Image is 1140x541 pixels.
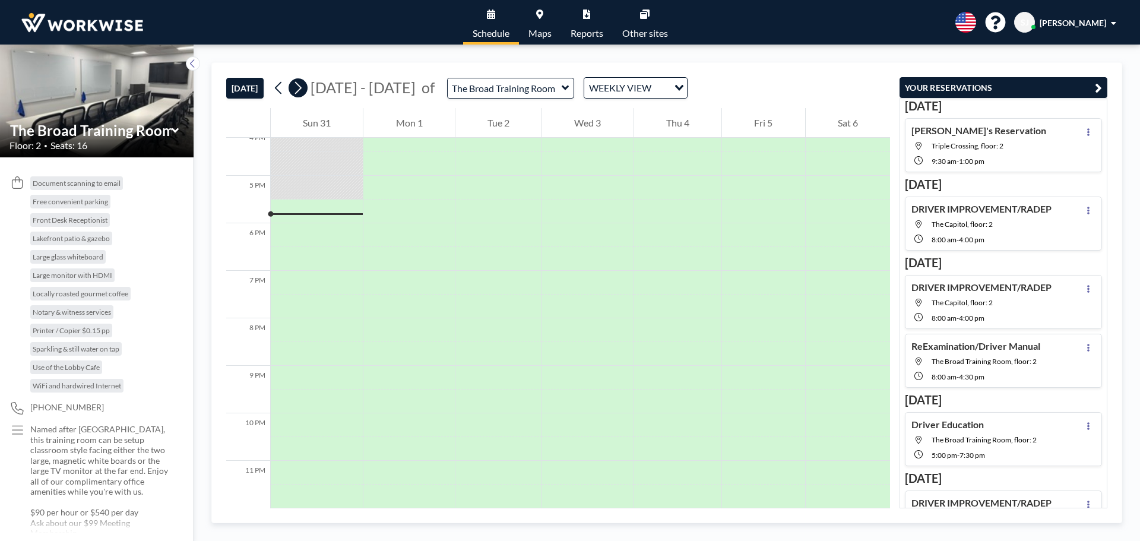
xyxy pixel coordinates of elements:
span: The Capitol, floor: 2 [932,298,993,307]
span: Maps [528,29,552,38]
div: Search for option [584,78,687,98]
span: The Capitol, floor: 2 [932,220,993,229]
div: 8 PM [226,318,270,366]
button: [DATE] [226,78,264,99]
span: 9:30 AM [932,157,957,166]
div: 10 PM [226,413,270,461]
span: Floor: 2 [9,140,41,151]
span: 5:00 PM [932,451,957,460]
span: Use of the Lobby Cafe [33,363,100,372]
span: Other sites [622,29,668,38]
span: - [957,235,959,244]
span: Locally roasted gourmet coffee [33,289,128,298]
span: 1:00 PM [959,157,984,166]
h3: [DATE] [905,471,1102,486]
span: Free convenient parking [33,197,108,206]
span: WiFi and hardwired Internet [33,381,121,390]
div: Thu 4 [634,108,721,138]
span: Printer / Copier $0.15 pp [33,326,110,335]
div: Mon 1 [363,108,454,138]
span: 4:30 PM [959,372,984,381]
h4: Driver Education [911,419,984,431]
span: [PERSON_NAME] [1040,18,1106,28]
span: 4:00 PM [959,235,984,244]
div: Wed 3 [542,108,633,138]
span: Reports [571,29,603,38]
h3: [DATE] [905,255,1102,270]
span: - [957,314,959,322]
h3: [DATE] [905,393,1102,407]
span: • [44,142,47,150]
p: Named after [GEOGRAPHIC_DATA], this training room can be setup classroom style facing either the ... [30,424,170,497]
span: Triple Crossing, floor: 2 [932,141,1003,150]
div: 5 PM [226,176,270,223]
span: Lakefront patio & gazebo [33,234,110,243]
div: 7 PM [226,271,270,318]
div: 11 PM [226,461,270,508]
h4: DRIVER IMPROVEMENT/RADEP [911,203,1052,215]
span: The Broad Training Room, floor: 2 [932,435,1037,444]
span: [DATE] - [DATE] [311,78,416,96]
input: The Broad Training Room [10,122,172,139]
h4: ReExamination/Driver Manual [911,340,1040,352]
div: 4 PM [226,128,270,176]
input: Search for option [655,80,667,96]
div: Sun 31 [271,108,363,138]
div: Fri 5 [722,108,805,138]
p: Ask about our $99 Meeting Membership [30,518,170,539]
h4: [PERSON_NAME]'s Reservation [911,125,1046,137]
span: Sparkling & still water on tap [33,344,119,353]
input: The Broad Training Room [448,78,562,98]
button: YOUR RESERVATIONS [900,77,1107,98]
span: - [957,451,959,460]
span: - [957,372,959,381]
span: 8:00 AM [932,235,957,244]
span: 4:00 PM [959,314,984,322]
h4: DRIVER IMPROVEMENT/RADEP [911,497,1052,509]
span: Large monitor with HDMI [33,271,112,280]
div: 6 PM [226,223,270,271]
span: Seats: 16 [50,140,87,151]
span: Document scanning to email [33,179,121,188]
span: 8:00 AM [932,314,957,322]
div: 9 PM [226,366,270,413]
span: [PHONE_NUMBER] [30,402,104,413]
span: - [957,157,959,166]
span: Front Desk Receptionist [33,216,107,224]
span: Schedule [473,29,509,38]
span: 8:00 AM [932,372,957,381]
img: organization-logo [19,11,145,34]
span: Notary & witness services [33,308,111,317]
span: Large glass whiteboard [33,252,103,261]
h4: DRIVER IMPROVEMENT/RADEP [911,281,1052,293]
span: WEEKLY VIEW [587,80,654,96]
span: The Broad Training Room, floor: 2 [932,357,1037,366]
div: Tue 2 [455,108,541,138]
span: SJ [1021,17,1029,28]
p: $90 per hour or $540 per day [30,507,170,518]
span: 7:30 PM [959,451,985,460]
h3: [DATE] [905,99,1102,113]
h3: [DATE] [905,177,1102,192]
span: of [422,78,435,97]
div: Sat 6 [806,108,890,138]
